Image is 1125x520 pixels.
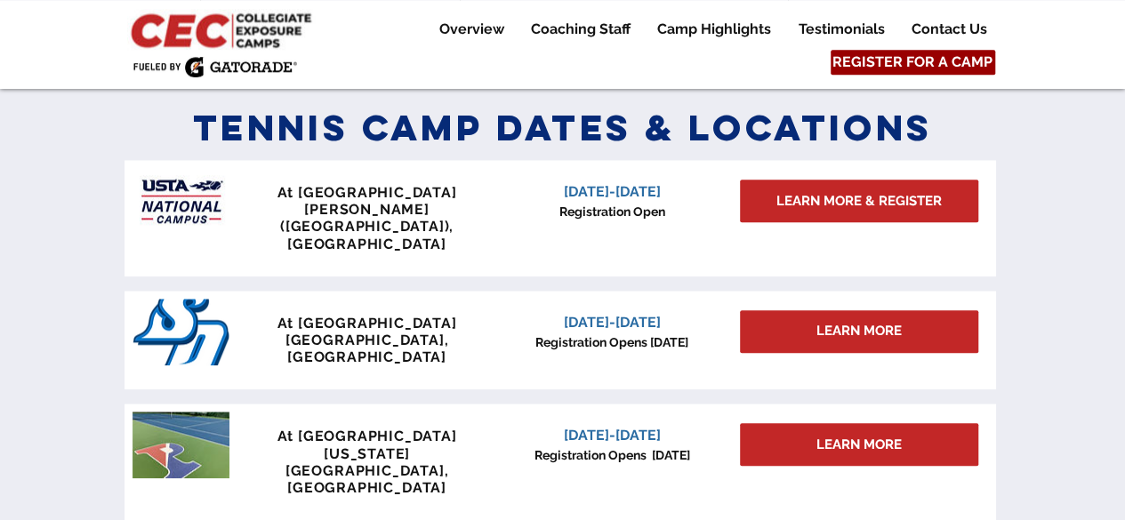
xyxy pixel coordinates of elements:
[776,192,942,211] span: LEARN MORE & REGISTER
[816,322,902,340] span: LEARN MORE
[564,183,661,200] span: [DATE]-[DATE]
[535,335,688,349] span: Registration Opens [DATE]
[518,19,643,40] a: Coaching Staff
[133,56,297,77] img: Fueled by Gatorade.png
[133,168,229,235] img: USTA Campus image_edited.jpg
[816,436,902,454] span: LEARN MORE
[559,204,665,219] span: Registration Open
[412,19,1000,40] nav: Site
[277,184,457,201] span: At [GEOGRAPHIC_DATA]
[898,19,1000,40] a: Contact Us
[430,19,513,40] p: Overview
[285,332,448,365] span: [GEOGRAPHIC_DATA], [GEOGRAPHIC_DATA]
[522,19,639,40] p: Coaching Staff
[648,19,780,40] p: Camp Highlights
[534,448,690,462] span: Registration Opens [DATE]
[426,19,517,40] a: Overview
[740,180,978,222] a: LEARN MORE & REGISTER
[133,299,229,365] img: San_Diego_Toreros_logo.png
[832,52,992,72] span: REGISTER FOR A CAMP
[740,310,978,353] div: LEARN MORE
[564,314,661,331] span: [DATE]-[DATE]
[127,9,319,50] img: CEC Logo Primary_edited.jpg
[903,19,996,40] p: Contact Us
[285,462,448,496] span: [GEOGRAPHIC_DATA], [GEOGRAPHIC_DATA]
[277,428,457,461] span: At [GEOGRAPHIC_DATA][US_STATE]
[133,412,229,478] img: penn tennis courts with logo.jpeg
[740,423,978,466] a: LEARN MORE
[193,105,933,150] span: Tennis Camp Dates & Locations
[277,315,457,332] span: At [GEOGRAPHIC_DATA]
[564,427,661,444] span: [DATE]-[DATE]
[644,19,784,40] a: Camp Highlights
[280,201,454,252] span: [PERSON_NAME] ([GEOGRAPHIC_DATA]), [GEOGRAPHIC_DATA]
[790,19,894,40] p: Testimonials
[831,50,995,75] a: REGISTER FOR A CAMP
[785,19,897,40] a: Testimonials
